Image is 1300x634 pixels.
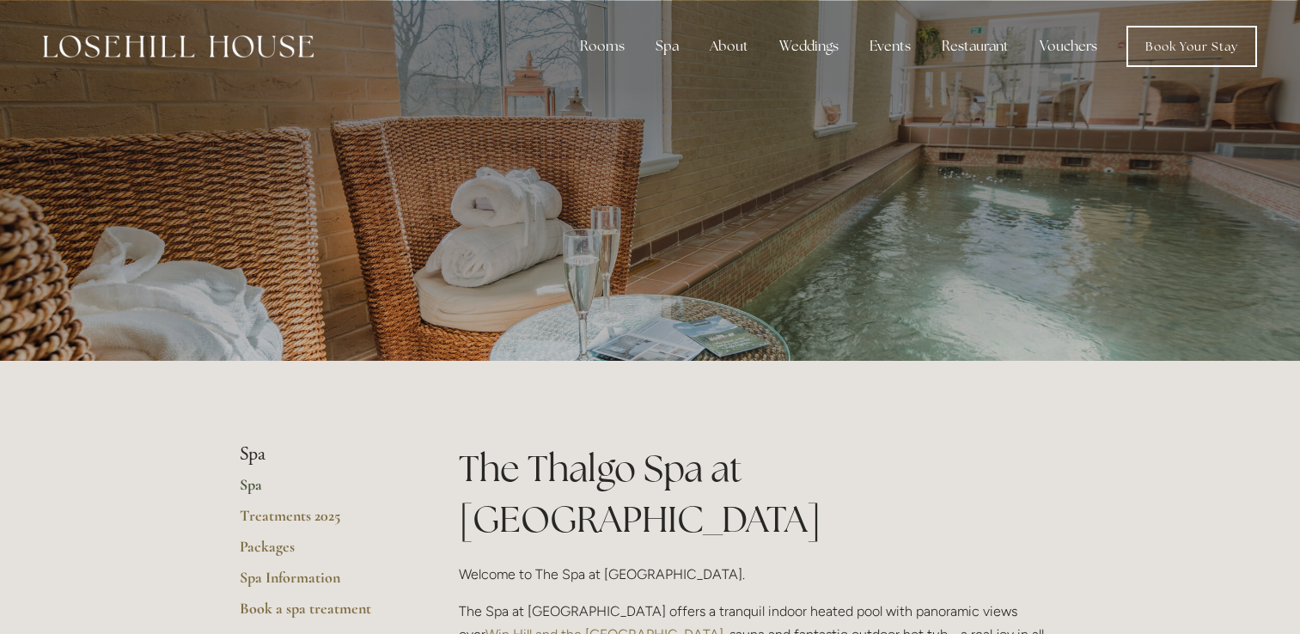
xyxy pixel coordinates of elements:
[928,29,1022,64] div: Restaurant
[240,537,404,568] a: Packages
[459,443,1061,545] h1: The Thalgo Spa at [GEOGRAPHIC_DATA]
[240,568,404,599] a: Spa Information
[43,35,314,58] img: Losehill House
[1126,26,1257,67] a: Book Your Stay
[459,563,1061,586] p: Welcome to The Spa at [GEOGRAPHIC_DATA].
[856,29,925,64] div: Events
[696,29,762,64] div: About
[240,506,404,537] a: Treatments 2025
[1026,29,1111,64] a: Vouchers
[240,475,404,506] a: Spa
[566,29,638,64] div: Rooms
[240,599,404,630] a: Book a spa treatment
[642,29,693,64] div: Spa
[766,29,852,64] div: Weddings
[240,443,404,466] li: Spa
